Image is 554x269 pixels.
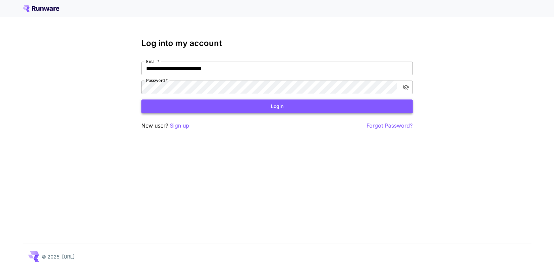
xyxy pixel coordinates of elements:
button: Login [141,99,413,113]
h3: Log into my account [141,39,413,48]
label: Email [146,59,159,64]
button: Sign up [170,121,189,130]
p: © 2025, [URL] [42,253,75,260]
p: New user? [141,121,189,130]
button: Forgot Password? [367,121,413,130]
label: Password [146,77,168,83]
button: toggle password visibility [400,81,412,93]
